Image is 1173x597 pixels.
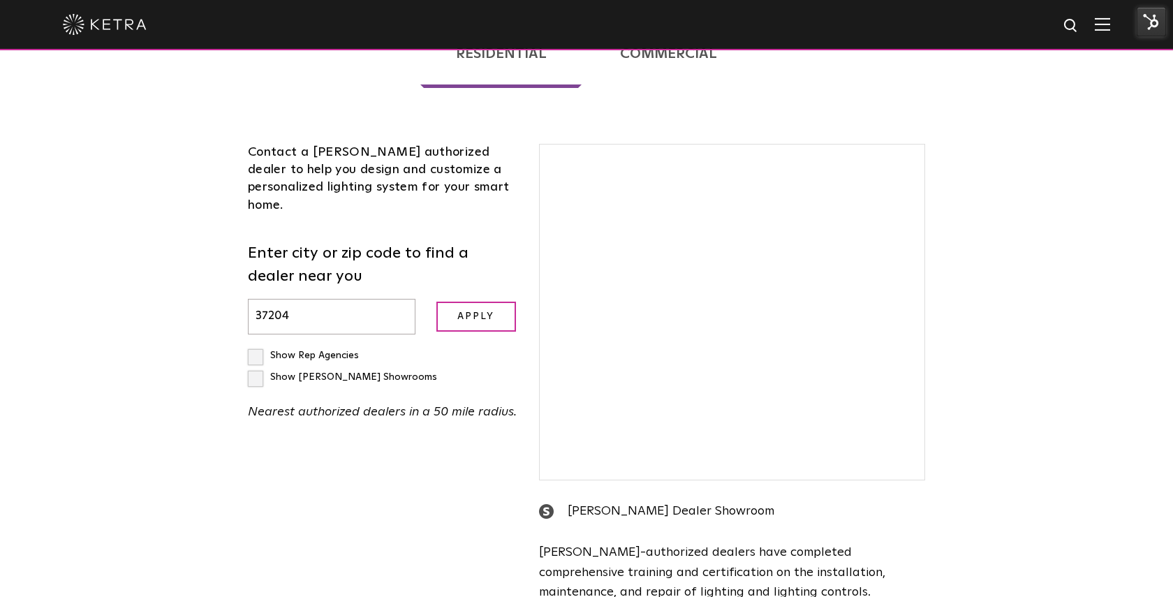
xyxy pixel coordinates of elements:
[248,351,359,360] label: Show Rep Agencies
[248,372,437,382] label: Show [PERSON_NAME] Showrooms
[1063,17,1080,35] img: search icon
[248,144,518,214] div: Contact a [PERSON_NAME] authorized dealer to help you design and customize a personalized lightin...
[1095,17,1110,31] img: Hamburger%20Nav.svg
[63,14,147,35] img: ketra-logo-2019-white
[539,504,554,519] img: showroom_icon.png
[248,242,518,288] label: Enter city or zip code to find a dealer near you
[436,302,516,332] input: Apply
[539,501,925,522] div: [PERSON_NAME] Dealer Showroom
[248,402,518,422] p: Nearest authorized dealers in a 50 mile radius.
[1137,7,1166,36] img: HubSpot Tools Menu Toggle
[420,20,582,88] a: Residential
[248,299,415,334] input: Enter city or zip code
[585,20,753,88] a: Commercial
